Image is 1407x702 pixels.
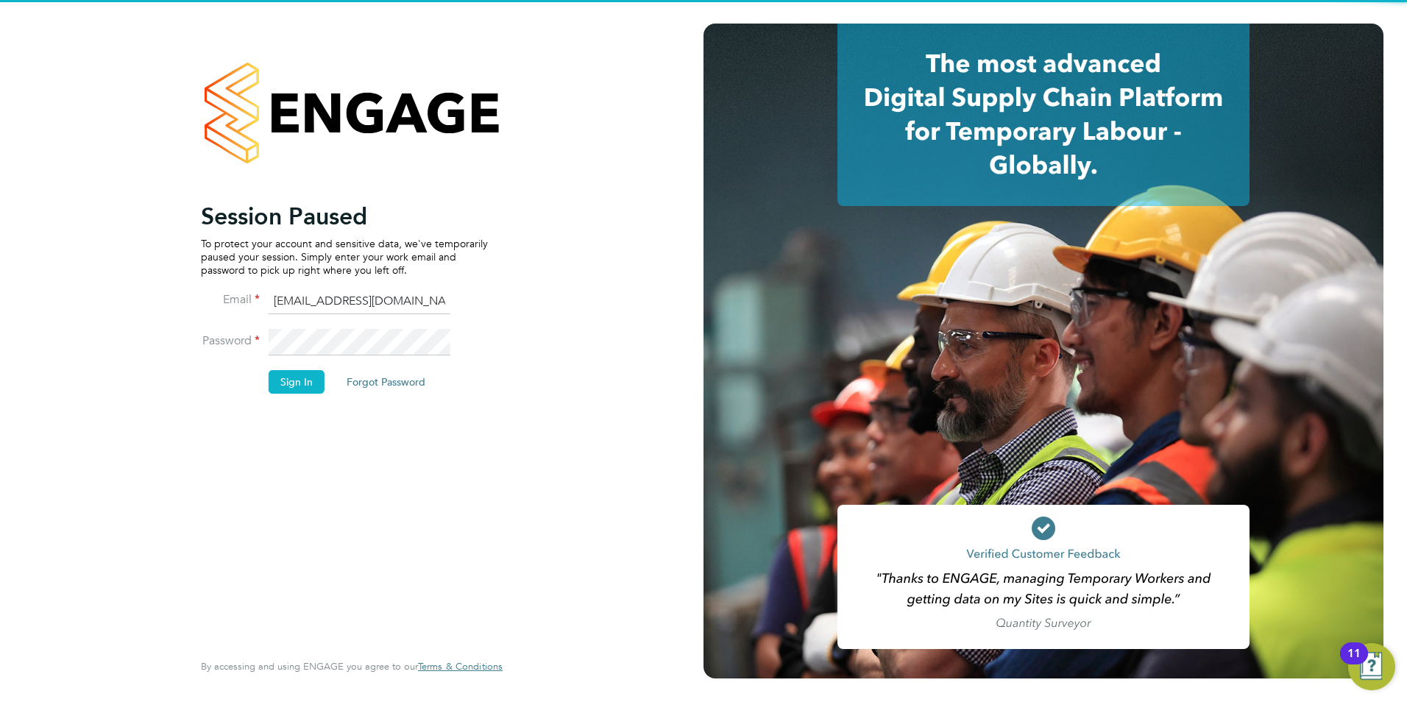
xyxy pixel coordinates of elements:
h2: Session Paused [201,202,488,231]
button: Open Resource Center, 11 new notifications [1348,643,1395,690]
input: Enter your work email... [269,288,450,315]
button: Forgot Password [335,370,437,394]
p: To protect your account and sensitive data, we've temporarily paused your session. Simply enter y... [201,237,488,277]
span: By accessing and using ENGAGE you agree to our [201,660,503,673]
label: Password [201,333,260,349]
div: 11 [1347,653,1361,673]
label: Email [201,292,260,308]
a: Terms & Conditions [418,661,503,673]
span: Terms & Conditions [418,660,503,673]
button: Sign In [269,370,325,394]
